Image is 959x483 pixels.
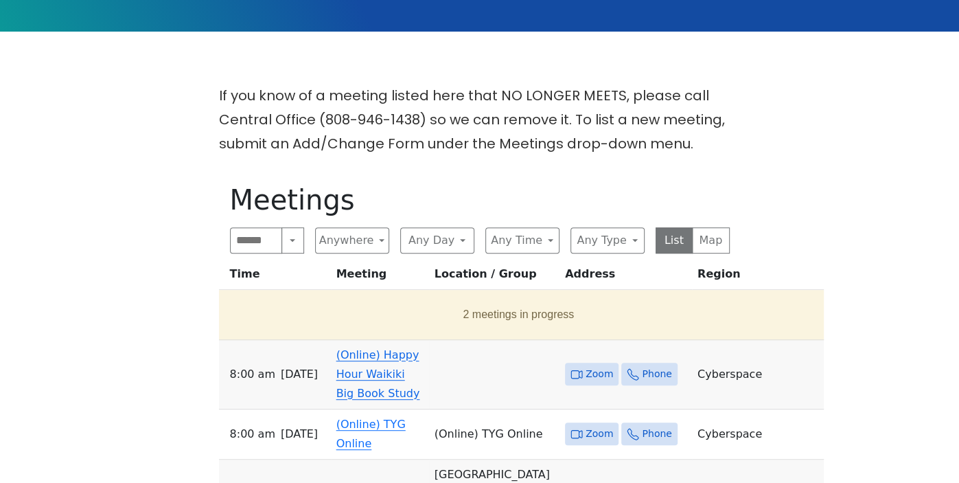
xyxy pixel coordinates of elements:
th: Region [692,265,824,290]
th: Time [219,265,331,290]
span: 8:00 AM [230,425,275,444]
h1: Meetings [230,183,730,216]
button: Anywhere [315,227,389,254]
span: 8:00 AM [230,365,275,384]
input: Search [230,227,283,254]
button: Search [281,227,303,254]
span: Phone [642,366,671,383]
button: List [656,227,693,254]
td: Cyberspace [692,409,824,460]
span: [DATE] [281,425,318,444]
a: (Online) Happy Hour Waikiki Big Book Study [336,348,420,400]
button: 2 meetings in progress [224,295,813,334]
td: Cyberspace [692,340,824,409]
th: Meeting [331,265,429,290]
th: Address [559,265,692,290]
span: Zoom [586,425,613,442]
button: Map [692,227,730,254]
button: Any Day [400,227,474,254]
button: Any Time [485,227,559,254]
p: If you know of a meeting listed here that NO LONGER MEETS, please call Central Office (808-946-14... [219,84,741,156]
td: (Online) TYG Online [429,409,559,460]
button: Any Type [570,227,645,254]
span: [DATE] [281,365,318,384]
span: Zoom [586,366,613,383]
span: Phone [642,425,671,442]
th: Location / Group [429,265,559,290]
a: (Online) TYG Online [336,418,406,450]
